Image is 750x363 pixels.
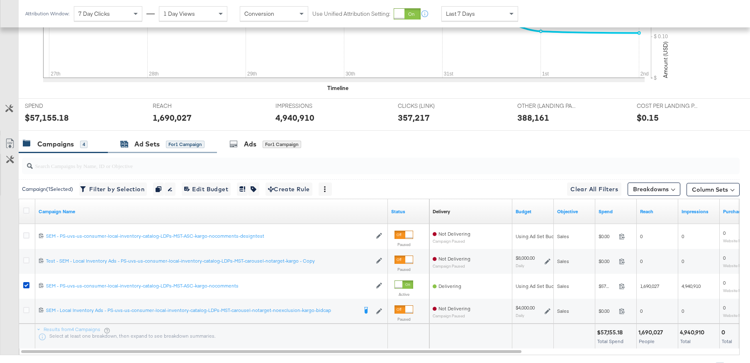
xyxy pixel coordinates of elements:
button: Edit Budget [182,183,231,196]
button: Clear All Filters [567,183,621,196]
span: Sales [557,308,569,314]
label: Active [394,292,413,297]
div: 1,690,027 [638,329,665,336]
span: REACH [153,102,215,110]
span: 0 [723,255,726,261]
div: 357,217 [398,112,430,124]
div: SEM - PS-uvs-us-consumer-local-inventory-catalog-LDPs-MST-ASC-kargo-nocomments-designtest [46,233,372,239]
sub: Daily [516,263,524,268]
div: Delivery [433,208,450,215]
a: SEM - Local Inventory Ads - PS-uvs-us-consumer-local-inventory-catalog-LDPs-MST-carousel-notarget... [46,307,357,315]
div: Ad Sets [134,139,160,149]
div: Test - SEM - Local Inventory Ads - PS-uvs-us-consumer-local-inventory-catalog-LDPs-MST-carousel-n... [46,258,372,264]
div: SEM - PS-uvs-us-consumer-local-inventory-catalog-LDPs-MST-ASC-kargo-nocomments [46,283,372,289]
span: CLICKS (LINK) [398,102,460,110]
span: Not Delivering [438,231,470,237]
button: Create Rule [265,183,312,196]
span: 0 [640,308,643,314]
span: Total Spend [597,338,623,344]
div: for 1 Campaign [263,141,301,148]
a: Your campaign's objective. [557,208,592,215]
a: The maximum amount you're willing to spend on your ads, on average each day or over the lifetime ... [516,208,550,215]
button: Breakdowns [628,183,680,196]
span: SPEND [25,102,87,110]
span: $0.00 [599,308,616,314]
span: People [639,338,655,344]
span: $0.00 [599,233,616,239]
div: Campaigns [37,139,74,149]
div: $57,155.18 [597,329,625,336]
span: 0 [640,233,643,239]
input: Search Campaigns by Name, ID or Objective [33,154,674,171]
button: Filter by Selection [79,183,147,196]
span: Total [680,338,691,344]
a: SEM - PS-uvs-us-consumer-local-inventory-catalog-LDPs-MST-ASC-kargo-nocomments [46,283,372,290]
span: Delivering [438,283,461,289]
span: OTHER (LANDING PAGE VIEW - CATALOG CAMPAIGN) [517,102,580,110]
div: $8,000.00 [516,255,535,261]
div: Ads [244,139,256,149]
span: 1,690,027 [640,283,659,289]
span: Sales [557,283,569,289]
span: 0 [682,308,684,314]
span: 1 Day Views [163,10,195,17]
sub: Campaign Paused [433,314,470,318]
label: Use Unified Attribution Setting: [312,10,390,18]
span: 0 [682,258,684,264]
label: Paused [394,242,413,247]
div: 4,940,910 [680,329,707,336]
span: Not Delivering [438,305,470,312]
div: 388,161 [517,112,549,124]
a: The number of people your ad was served to. [640,208,675,215]
span: 7 Day Clicks [78,10,110,17]
span: $0.00 [599,258,616,264]
div: Using Ad Set Budget [516,233,562,240]
button: Column Sets [687,183,740,196]
text: Amount (USD) [662,41,669,78]
a: Reflects the ability of your Ad Campaign to achieve delivery based on ad states, schedule and bud... [433,208,450,215]
span: 0 [723,280,726,286]
a: Shows the current state of your Ad Campaign. [391,208,426,215]
span: 0 [723,230,726,236]
span: Total [722,338,732,344]
span: Not Delivering [438,256,470,262]
div: 4 [80,141,88,148]
div: Using Ad Set Budget [516,283,562,290]
a: Your campaign name. [39,208,385,215]
label: Paused [394,317,413,322]
div: $57,155.18 [25,112,69,124]
span: 0 [640,258,643,264]
a: SEM - PS-uvs-us-consumer-local-inventory-catalog-LDPs-MST-ASC-kargo-nocomments-designtest [46,233,372,240]
div: 4,940,910 [275,112,314,124]
span: 0 [682,233,684,239]
span: Last 7 Days [446,10,475,17]
div: $4,000.00 [516,305,535,311]
span: Clear All Filters [570,184,618,195]
span: COST PER LANDING PAGE VIEW - CATALOG CAMPAIGN [637,102,699,110]
a: The number of times your ad was served. On mobile apps an ad is counted as served the first time ... [682,208,716,215]
span: Sales [557,258,569,264]
span: Edit Budget [184,184,228,195]
span: Filter by Selection [82,184,144,195]
span: Create Rule [268,184,310,195]
a: Test - SEM - Local Inventory Ads - PS-uvs-us-consumer-local-inventory-catalog-LDPs-MST-carousel-n... [46,258,372,265]
div: $0.15 [637,112,659,124]
div: Campaign ( 1 Selected) [22,185,73,193]
div: 1,690,027 [153,112,192,124]
div: Timeline [327,84,348,92]
span: Sales [557,233,569,239]
sub: Daily [516,313,524,318]
sub: Campaign Paused [433,264,470,268]
span: 4,940,910 [682,283,701,289]
div: SEM - Local Inventory Ads - PS-uvs-us-consumer-local-inventory-catalog-LDPs-MST-carousel-notarget... [46,307,357,314]
span: Conversion [244,10,274,17]
span: IMPRESSIONS [275,102,338,110]
label: Paused [394,267,413,272]
div: Attribution Window: [25,11,70,17]
div: for 1 Campaign [166,141,205,148]
span: 0 [723,305,726,311]
div: 0 [721,329,728,336]
span: $57,155.18 [599,283,616,289]
a: The total amount spent to date. [599,208,633,215]
sub: Campaign Paused [433,239,470,244]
